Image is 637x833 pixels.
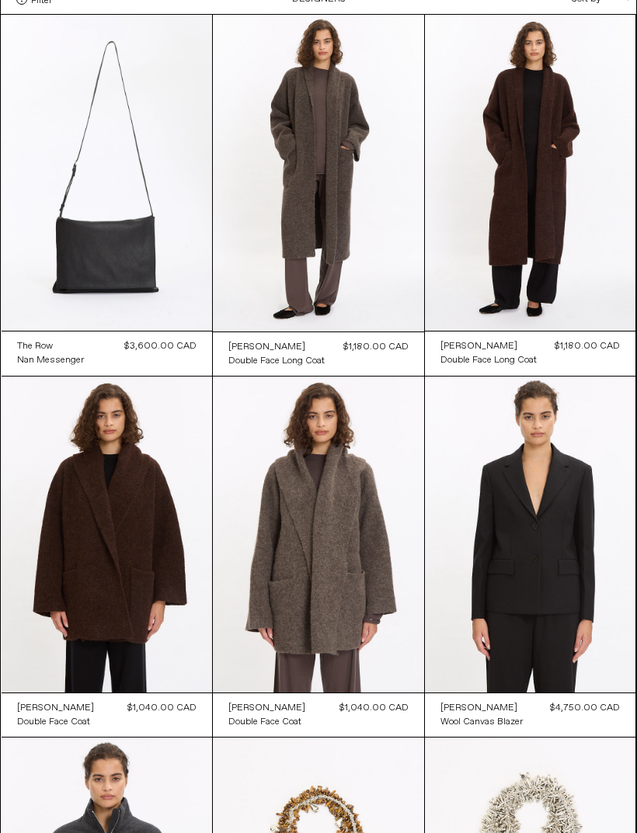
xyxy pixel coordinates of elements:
a: Nan Messenger [17,353,84,367]
a: [PERSON_NAME] [17,701,94,715]
a: Double Face Long Coat [228,354,325,368]
img: Lauren Manoogian Double Face Long Coat in grey taupe [213,15,424,331]
div: [PERSON_NAME] [440,702,517,715]
div: $3,600.00 CAD [124,339,197,353]
div: Double Face Long Coat [228,355,325,368]
a: Double Face Coat [17,715,94,729]
div: $1,180.00 CAD [555,339,620,353]
img: The Row Nan Messenger Bag [2,15,213,331]
div: [PERSON_NAME] [228,702,305,715]
div: Nan Messenger [17,354,84,367]
div: Wool Canvas Blazer [440,716,523,729]
a: [PERSON_NAME] [228,701,305,715]
a: [PERSON_NAME] [440,701,523,715]
img: Lauren Manoogian Double Face Coat in grey taupe [213,377,424,693]
div: [PERSON_NAME] [17,702,94,715]
div: $1,040.00 CAD [339,701,409,715]
div: [PERSON_NAME] [228,341,305,354]
img: Jil Sander Wool Canvas Blazer in black [425,377,636,692]
div: Double Face Coat [228,716,301,729]
div: $4,750.00 CAD [550,701,620,715]
div: The Row [17,340,53,353]
a: [PERSON_NAME] [228,340,325,354]
div: Double Face Coat [17,716,90,729]
a: Wool Canvas Blazer [440,715,523,729]
div: [PERSON_NAME] [440,340,517,353]
img: Lauren Manoogian Double Face Coat in merlot [2,377,213,692]
div: $1,180.00 CAD [343,340,409,354]
a: The Row [17,339,84,353]
div: $1,040.00 CAD [127,701,197,715]
a: Double Face Long Coat [440,353,537,367]
a: [PERSON_NAME] [440,339,537,353]
div: Double Face Long Coat [440,354,537,367]
a: Double Face Coat [228,715,305,729]
img: Lauren Manoogian Double Face Long Coat in merlot [425,15,636,331]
